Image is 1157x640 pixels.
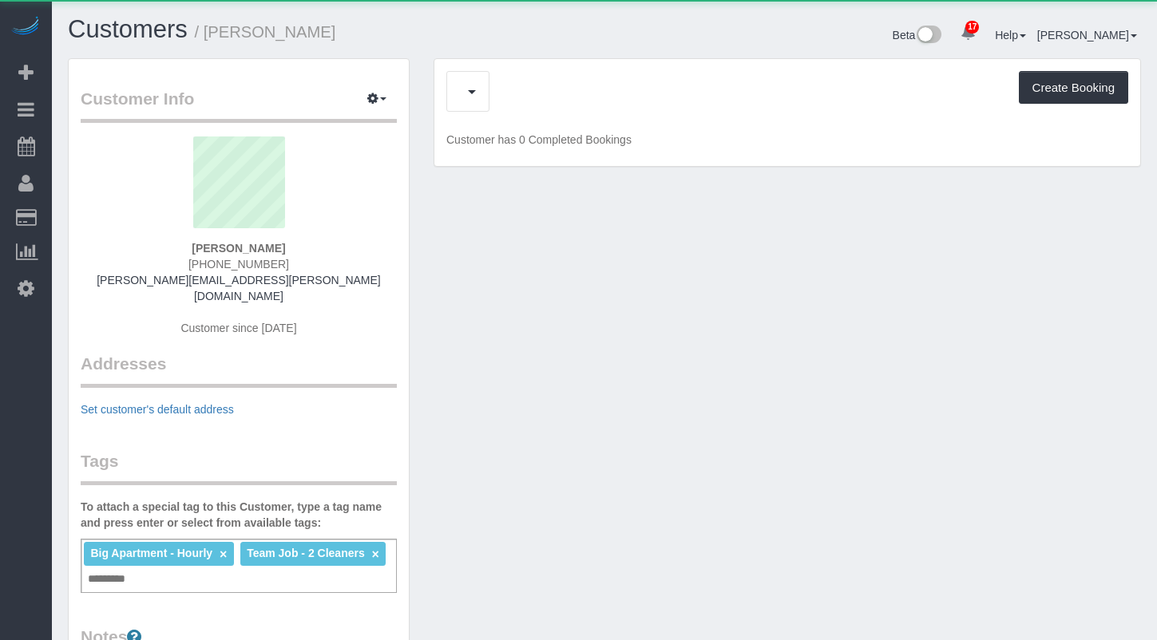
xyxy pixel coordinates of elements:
img: New interface [915,26,941,46]
p: Customer has 0 Completed Bookings [446,132,1128,148]
button: Create Booking [1019,71,1128,105]
legend: Tags [81,449,397,485]
span: [PHONE_NUMBER] [188,258,289,271]
legend: Customer Info [81,87,397,123]
small: / [PERSON_NAME] [195,23,336,41]
span: Customer since [DATE] [180,322,296,334]
a: 17 [953,16,984,51]
a: Customers [68,15,188,43]
a: Beta [893,29,942,41]
strong: [PERSON_NAME] [192,242,285,255]
img: Automaid Logo [10,16,42,38]
a: [PERSON_NAME][EMAIL_ADDRESS][PERSON_NAME][DOMAIN_NAME] [97,274,381,302]
span: 17 [965,21,979,34]
a: × [220,547,227,561]
a: Set customer's default address [81,403,234,416]
span: Team Job - 2 Cleaners [247,547,365,559]
span: Big Apartment - Hourly [90,547,212,559]
label: To attach a special tag to this Customer, type a tag name and press enter or select from availabl... [81,499,397,531]
a: Help [995,29,1026,41]
a: × [372,547,379,561]
a: [PERSON_NAME] [1037,29,1137,41]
